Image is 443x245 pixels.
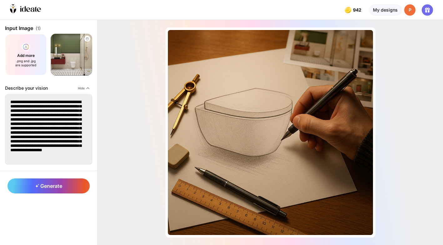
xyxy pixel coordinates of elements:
div: P [404,4,415,16]
span: 942 [353,7,363,12]
span: Hide [78,86,85,90]
div: Describe your vision [5,85,48,91]
span: Generate [35,183,62,189]
div: My designs [369,4,402,16]
span: (1) [36,26,41,31]
div: Input Image [5,25,92,31]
